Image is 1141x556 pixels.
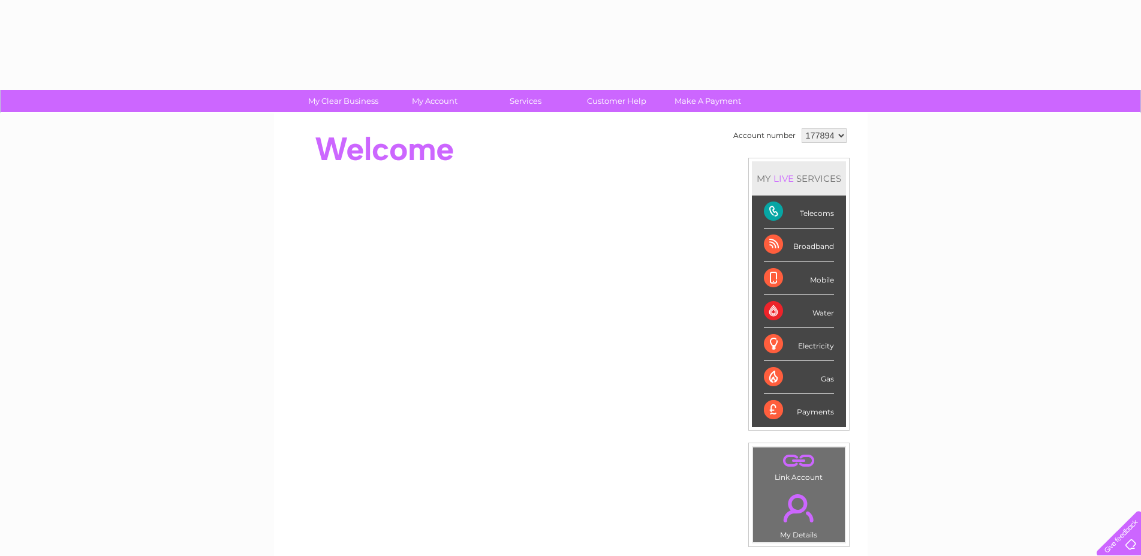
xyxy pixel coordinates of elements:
[764,196,834,229] div: Telecoms
[764,394,834,426] div: Payments
[764,229,834,262] div: Broadband
[567,90,666,112] a: Customer Help
[756,487,842,529] a: .
[385,90,484,112] a: My Account
[764,361,834,394] div: Gas
[752,484,845,543] td: My Details
[771,173,796,184] div: LIVE
[764,262,834,295] div: Mobile
[764,328,834,361] div: Electricity
[294,90,393,112] a: My Clear Business
[476,90,575,112] a: Services
[764,295,834,328] div: Water
[658,90,757,112] a: Make A Payment
[756,450,842,471] a: .
[752,447,845,485] td: Link Account
[752,161,846,196] div: MY SERVICES
[730,125,799,146] td: Account number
